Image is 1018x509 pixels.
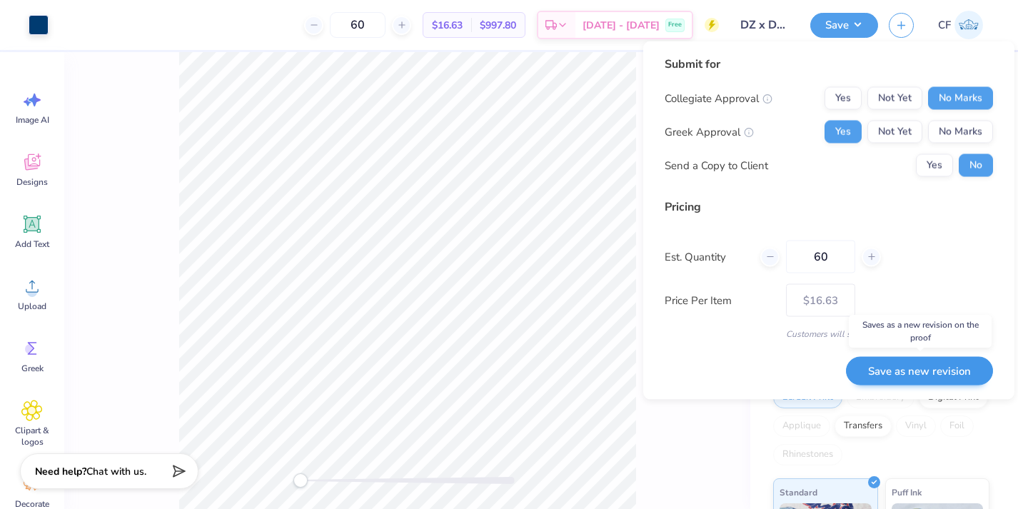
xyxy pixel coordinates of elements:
div: Vinyl [896,415,936,437]
span: [DATE] - [DATE] [583,18,660,33]
button: Yes [825,121,862,143]
button: Not Yet [867,87,922,110]
strong: Need help? [35,465,86,478]
span: Add Text [15,238,49,250]
input: – – [330,12,385,38]
div: Collegiate Approval [665,90,772,106]
input: Untitled Design [730,11,800,39]
label: Price Per Item [665,292,775,308]
button: Save as new revision [846,356,993,385]
div: Rhinestones [773,444,842,465]
div: Send a Copy to Client [665,157,768,173]
div: Customers will see this price on HQ. [665,328,993,341]
div: Submit for [665,56,993,73]
span: Chat with us. [86,465,146,478]
span: CF [938,17,951,34]
span: Upload [18,301,46,312]
button: Save [810,13,878,38]
input: – – [786,241,855,273]
img: Corey Fishman [954,11,983,39]
button: Yes [825,87,862,110]
button: Not Yet [867,121,922,143]
span: Image AI [16,114,49,126]
span: Designs [16,176,48,188]
button: No [959,154,993,177]
span: Standard [780,485,817,500]
span: Puff Ink [892,485,922,500]
div: Accessibility label [293,473,308,488]
button: Yes [916,154,953,177]
div: Greek Approval [665,124,754,140]
button: No Marks [928,87,993,110]
a: CF [932,11,989,39]
div: Transfers [835,415,892,437]
span: Greek [21,363,44,374]
span: Clipart & logos [9,425,56,448]
span: Free [668,20,682,30]
button: No Marks [928,121,993,143]
div: Applique [773,415,830,437]
div: Saves as a new revision on the proof [849,315,992,348]
label: Est. Quantity [665,248,750,265]
span: $16.63 [432,18,463,33]
span: $997.80 [480,18,516,33]
div: Pricing [665,198,993,216]
div: Foil [940,415,974,437]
